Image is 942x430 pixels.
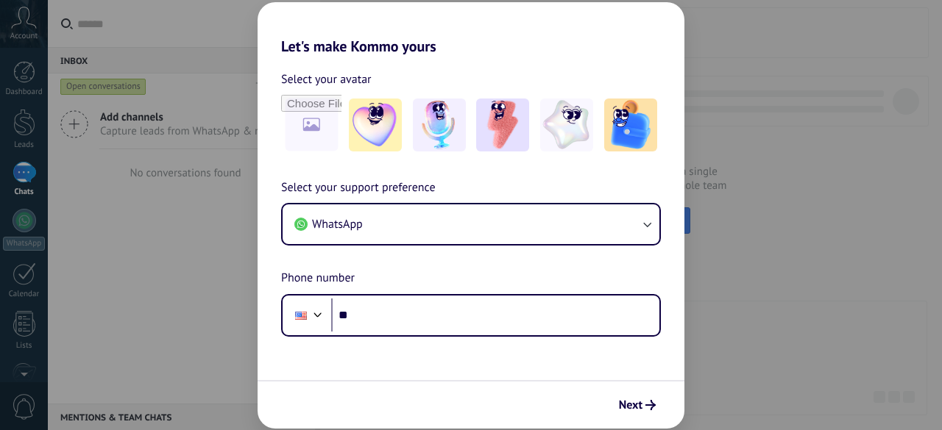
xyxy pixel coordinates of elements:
img: -4.jpeg [540,98,593,151]
button: Next [612,393,662,418]
button: WhatsApp [283,204,659,244]
img: -3.jpeg [476,98,529,151]
img: -5.jpeg [604,98,657,151]
span: Phone number [281,269,355,288]
span: Next [619,400,642,410]
img: -1.jpeg [349,98,402,151]
h2: Let's make Kommo yours [258,2,684,55]
span: Select your avatar [281,70,372,89]
span: WhatsApp [312,217,363,232]
img: -2.jpeg [413,98,466,151]
div: United States: + 1 [287,300,315,331]
span: Select your support preference [281,179,436,198]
